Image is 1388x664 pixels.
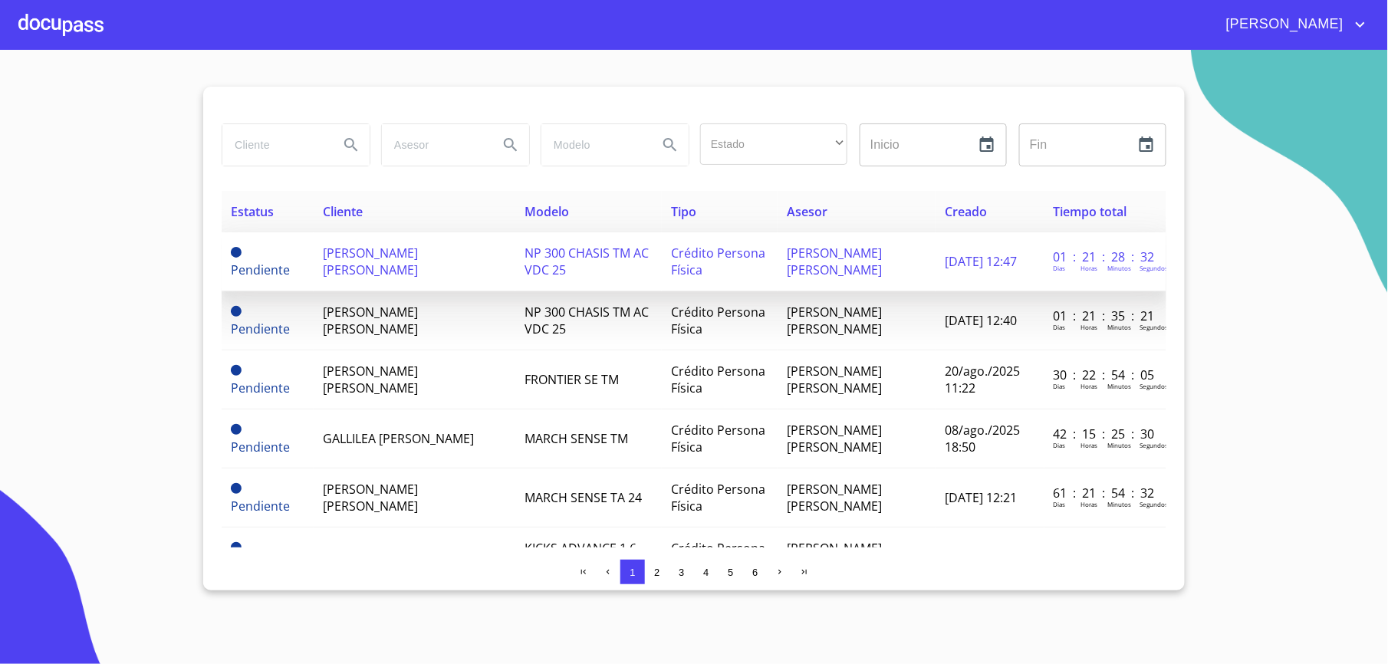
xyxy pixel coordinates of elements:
[1054,485,1157,501] p: 61 : 21 : 54 : 32
[728,567,733,578] span: 5
[945,253,1017,270] span: [DATE] 12:47
[752,567,758,578] span: 6
[1054,544,1157,560] p: 65 : 14 : 47 : 22
[694,560,719,584] button: 4
[1140,382,1169,390] p: Segundos
[671,422,765,455] span: Crédito Persona Física
[382,124,486,166] input: search
[1054,264,1066,272] p: Dias
[323,245,418,278] span: [PERSON_NAME] [PERSON_NAME]
[231,380,290,396] span: Pendiente
[231,498,290,514] span: Pendiente
[1108,323,1132,331] p: Minutos
[671,245,765,278] span: Crédito Persona Física
[323,203,363,220] span: Cliente
[1081,500,1098,508] p: Horas
[525,540,636,574] span: KICKS ADVANCE 1 6 LTS CVT
[1054,248,1157,265] p: 01 : 21 : 28 : 32
[671,304,765,337] span: Crédito Persona Física
[323,430,474,447] span: GALLILEA [PERSON_NAME]
[525,203,569,220] span: Modelo
[492,127,529,163] button: Search
[231,439,290,455] span: Pendiente
[669,560,694,584] button: 3
[1081,323,1098,331] p: Horas
[630,567,635,578] span: 1
[787,245,882,278] span: [PERSON_NAME] [PERSON_NAME]
[525,304,649,337] span: NP 300 CHASIS TM AC VDC 25
[1081,382,1098,390] p: Horas
[1140,441,1169,449] p: Segundos
[525,489,642,506] span: MARCH SENSE TA 24
[719,560,743,584] button: 5
[787,363,882,396] span: [PERSON_NAME] [PERSON_NAME]
[231,542,242,553] span: Pendiente
[231,320,290,337] span: Pendiente
[1054,307,1157,324] p: 01 : 21 : 35 : 21
[323,481,418,514] span: [PERSON_NAME] [PERSON_NAME]
[645,560,669,584] button: 2
[1081,264,1098,272] p: Horas
[703,567,709,578] span: 4
[620,560,645,584] button: 1
[945,203,987,220] span: Creado
[787,422,882,455] span: [PERSON_NAME] [PERSON_NAME]
[945,489,1017,506] span: [DATE] 12:21
[1108,441,1132,449] p: Minutos
[525,245,649,278] span: NP 300 CHASIS TM AC VDC 25
[222,124,327,166] input: search
[1054,382,1066,390] p: Dias
[231,483,242,494] span: Pendiente
[743,560,768,584] button: 6
[787,481,882,514] span: [PERSON_NAME] [PERSON_NAME]
[231,365,242,376] span: Pendiente
[323,363,418,396] span: [PERSON_NAME] [PERSON_NAME]
[700,123,847,165] div: ​
[654,567,659,578] span: 2
[787,304,882,337] span: [PERSON_NAME] [PERSON_NAME]
[231,306,242,317] span: Pendiente
[671,540,765,574] span: Crédito Persona Física
[1054,426,1157,442] p: 42 : 15 : 25 : 30
[1140,323,1169,331] p: Segundos
[671,203,696,220] span: Tipo
[652,127,689,163] button: Search
[231,203,274,220] span: Estatus
[231,247,242,258] span: Pendiente
[541,124,646,166] input: search
[323,304,418,337] span: [PERSON_NAME] [PERSON_NAME]
[671,481,765,514] span: Crédito Persona Física
[1108,500,1132,508] p: Minutos
[787,203,827,220] span: Asesor
[945,363,1020,396] span: 20/ago./2025 11:22
[1140,264,1169,272] p: Segundos
[671,363,765,396] span: Crédito Persona Física
[1108,264,1132,272] p: Minutos
[231,261,290,278] span: Pendiente
[1108,382,1132,390] p: Minutos
[1054,323,1066,331] p: Dias
[525,371,619,388] span: FRONTIER SE TM
[945,422,1020,455] span: 08/ago./2025 18:50
[1054,441,1066,449] p: Dias
[231,424,242,435] span: Pendiente
[679,567,684,578] span: 3
[333,127,370,163] button: Search
[1215,12,1351,37] span: [PERSON_NAME]
[1140,500,1169,508] p: Segundos
[1054,500,1066,508] p: Dias
[1054,367,1157,383] p: 30 : 22 : 54 : 05
[1054,203,1127,220] span: Tiempo total
[1081,441,1098,449] p: Horas
[945,312,1017,329] span: [DATE] 12:40
[787,540,882,574] span: [PERSON_NAME] [PERSON_NAME]
[525,430,628,447] span: MARCH SENSE TM
[1215,12,1370,37] button: account of current user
